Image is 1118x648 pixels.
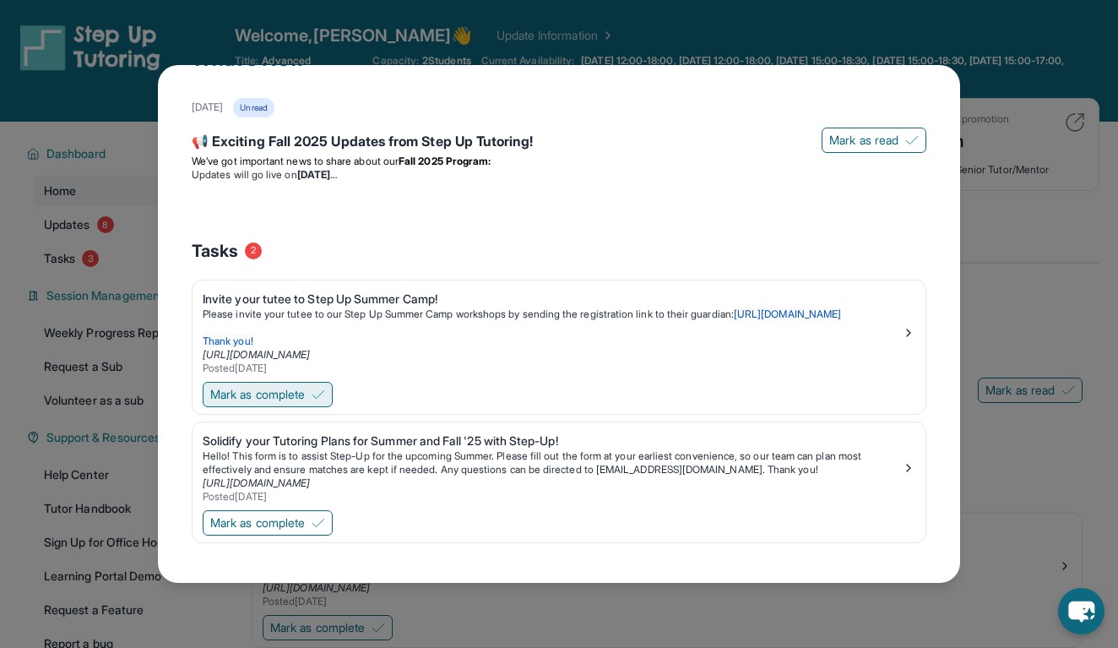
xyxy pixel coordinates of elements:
li: Updates will go live on [192,168,926,182]
span: Mark as complete [210,386,305,403]
div: Posted [DATE] [203,490,902,504]
div: Unread [233,98,274,117]
a: [URL][DOMAIN_NAME] [203,476,310,489]
a: [URL][DOMAIN_NAME] [734,308,841,320]
span: Thank you! [203,335,253,347]
button: chat-button [1058,588,1104,634]
img: Mark as complete [312,388,325,401]
div: Solidify your Tutoring Plans for Summer and Fall '25 with Step-Up! [203,433,902,449]
span: Mark as read [829,132,898,149]
p: Please invite your tutee to our Step Up Summer Camp workshops by sending the registration link to... [203,308,902,321]
img: Mark as complete [312,516,325,530]
button: Mark as complete [203,382,333,407]
img: Mark as read [905,133,919,147]
a: Solidify your Tutoring Plans for Summer and Fall '25 with Step-Up!Hello! This form is to assist S... [193,422,925,507]
button: Mark as read [822,128,926,153]
button: Mark as complete [203,510,333,536]
div: Posted [DATE] [203,362,902,375]
span: Tasks [192,239,238,263]
strong: [DATE] [297,168,337,181]
p: Hello! This form is to assist Step-Up for the upcoming Summer. Please fill out the form at your e... [203,449,902,476]
div: 📢 Exciting Fall 2025 Updates from Step Up Tutoring! [192,131,926,155]
span: 2 [245,242,262,259]
div: Invite your tutee to Step Up Summer Camp! [203,291,902,308]
span: Mark as complete [210,515,305,531]
strong: Fall 2025 Program: [399,155,491,167]
div: [DATE] [192,101,223,114]
a: [URL][DOMAIN_NAME] [203,348,310,361]
span: We’ve got important news to share about our [192,155,399,167]
h1: What's New [192,44,926,98]
a: Invite your tutee to Step Up Summer Camp!Please invite your tutee to our Step Up Summer Camp work... [193,280,925,378]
